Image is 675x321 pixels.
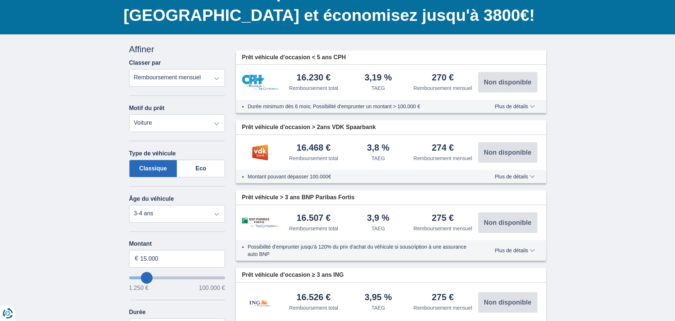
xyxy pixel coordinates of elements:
img: pret personnel BNP Paribas Fortis [242,218,278,228]
button: Non disponible [478,212,537,233]
label: Classique [129,160,177,177]
div: TAEG [371,225,385,232]
div: Remboursement total [289,225,338,232]
span: Plus de détails [495,174,535,179]
div: Remboursement total [289,155,338,162]
div: Remboursement mensuel [413,84,472,92]
label: Montant [129,241,225,247]
div: TAEG [371,155,385,162]
span: 100.000 € [199,285,225,291]
div: Remboursement mensuel [413,225,472,232]
span: Prêt véhicule d'occasion < 5 ans CPH [242,53,346,62]
span: Non disponible [484,299,532,306]
div: TAEG [371,304,385,311]
button: Plus de détails [489,174,540,180]
button: Plus de détails [489,103,540,109]
span: Plus de détails [495,104,535,109]
li: Possibilité d'emprunter jusqu'à 120% du prix d'achat du véhicule si souscription à une assurance ... [248,243,473,258]
div: 3,19 % [364,73,392,83]
div: Remboursement mensuel [413,155,472,162]
div: 16.507 € [297,214,331,223]
label: Eco [177,160,225,177]
div: 3,8 % [367,143,389,153]
div: 270 € [432,73,454,83]
span: Non disponible [484,149,532,156]
label: Âge du véhicule [129,196,174,202]
input: wantToBorrow [129,276,225,279]
label: Motif du prêt [129,105,165,112]
div: Remboursement total [289,84,338,92]
div: TAEG [371,84,385,92]
img: pret personnel ING [242,290,278,314]
div: 16.468 € [297,143,331,153]
span: € [135,254,138,263]
button: Non disponible [478,72,537,92]
div: Affiner [129,43,225,56]
img: pret personnel VDK bank [242,143,278,162]
div: 275 € [432,214,454,223]
div: 16.526 € [297,293,331,303]
span: Non disponible [484,79,532,86]
div: 275 € [432,293,454,303]
span: Plus de détails [495,248,535,253]
li: Durée minimum dès 6 mois; Possibilité d'emprunter un montant > 100.000 € [248,103,473,110]
label: Type de véhicule [129,150,176,157]
div: 3,95 % [364,293,392,303]
label: Durée [129,309,146,316]
div: Remboursement mensuel [413,304,472,311]
div: Remboursement total [289,304,338,311]
button: Non disponible [478,292,537,313]
span: Prêt véhicule d'occasion > 2ans VDK Spaarbank [242,123,376,132]
span: Prêt véhicule > 3 ans BNP Paribas Fortis [242,193,355,202]
img: pret personnel CPH Banque [242,75,278,90]
button: Plus de détails [489,248,540,253]
div: 3,9 % [367,214,389,223]
div: 16.230 € [297,73,331,83]
label: Classer par [129,60,161,66]
span: Prêt véhicule d'occasion ≥ 3 ans ING [242,271,344,279]
button: Non disponible [478,142,537,163]
li: Montant pouvant dépasser 100.000€ [248,173,473,180]
div: 274 € [432,143,454,153]
span: 1.250 € [129,285,149,291]
span: Non disponible [484,219,532,226]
